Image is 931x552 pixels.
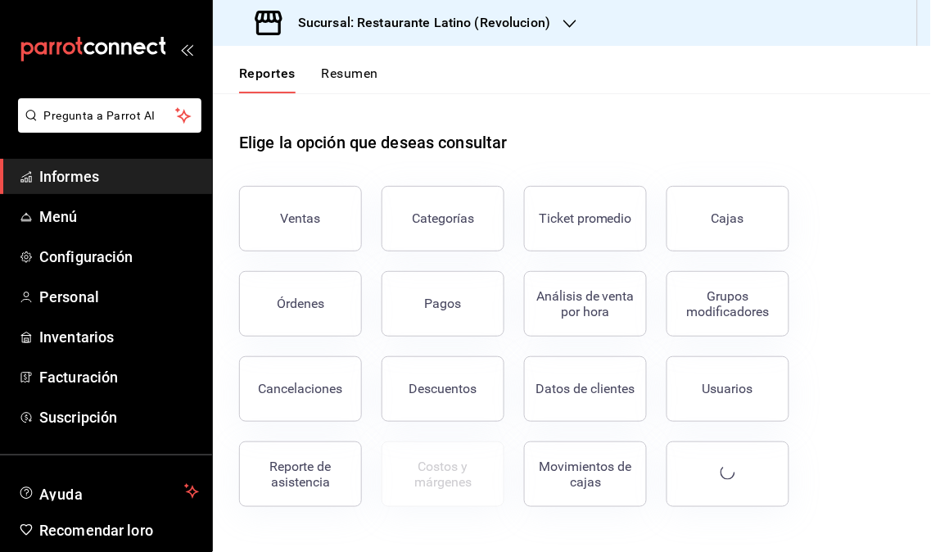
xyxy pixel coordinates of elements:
[667,186,789,251] button: Cajas
[39,288,99,305] font: Personal
[667,271,789,337] button: Grupos modificadores
[239,186,362,251] button: Ventas
[382,356,504,422] button: Descuentos
[239,356,362,422] button: Cancelaciones
[712,210,744,226] div: Cajas
[425,296,462,311] div: Pagos
[39,328,114,346] font: Inventarios
[409,381,477,396] div: Descuentos
[250,459,351,490] div: Reporte de asistencia
[44,109,156,122] font: Pregunta a Parrot AI
[239,66,378,93] div: navigation tabs
[285,13,550,33] h3: Sucursal: Restaurante Latino (Revolucion)
[239,130,508,155] h1: Elige la opción que deseas consultar
[259,381,343,396] div: Cancelaciones
[539,210,632,226] div: Ticket promedio
[180,43,193,56] button: abrir_cajón_menú
[39,248,133,265] font: Configuración
[703,381,753,396] div: Usuarios
[677,288,779,319] div: Grupos modificadores
[535,459,636,490] div: Movimientos de cajas
[382,441,504,507] button: Contrata inventarios para ver este reporte
[281,210,321,226] div: Ventas
[39,522,153,539] font: Recomendar loro
[277,296,324,311] div: Órdenes
[524,186,647,251] button: Ticket promedio
[667,356,789,422] button: Usuarios
[535,288,636,319] div: Análisis de venta por hora
[39,369,118,386] font: Facturación
[18,98,201,133] button: Pregunta a Parrot AI
[382,186,504,251] button: Categorías
[39,168,99,185] font: Informes
[536,381,635,396] div: Datos de clientes
[524,356,647,422] button: Datos de clientes
[11,119,201,136] a: Pregunta a Parrot AI
[39,409,117,426] font: Suscripción
[322,66,378,93] button: Resumen
[239,441,362,507] button: Reporte de asistencia
[412,210,474,226] div: Categorías
[392,459,494,490] div: Costos y márgenes
[39,486,84,503] font: Ayuda
[382,271,504,337] button: Pagos
[524,271,647,337] button: Análisis de venta por hora
[524,441,647,507] button: Movimientos de cajas
[239,271,362,337] button: Órdenes
[239,66,296,93] button: Reportes
[39,208,78,225] font: Menú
